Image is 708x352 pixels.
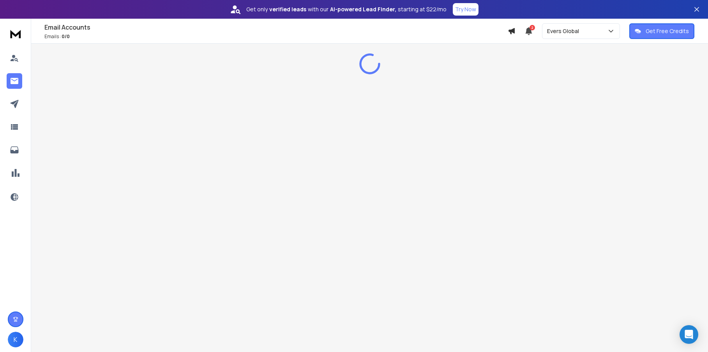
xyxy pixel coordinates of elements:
p: Evers Global [547,27,582,35]
button: K [8,332,23,347]
p: Try Now [455,5,476,13]
h1: Email Accounts [44,23,508,32]
button: Try Now [453,3,478,16]
span: 0 / 0 [62,33,70,40]
button: Get Free Credits [629,23,694,39]
span: 2 [530,25,535,30]
strong: AI-powered Lead Finder, [330,5,396,13]
p: Get only with our starting at $22/mo [246,5,447,13]
p: Emails : [44,33,508,40]
p: Get Free Credits [646,27,689,35]
strong: verified leads [269,5,306,13]
div: Open Intercom Messenger [680,325,698,344]
img: logo [8,26,23,41]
